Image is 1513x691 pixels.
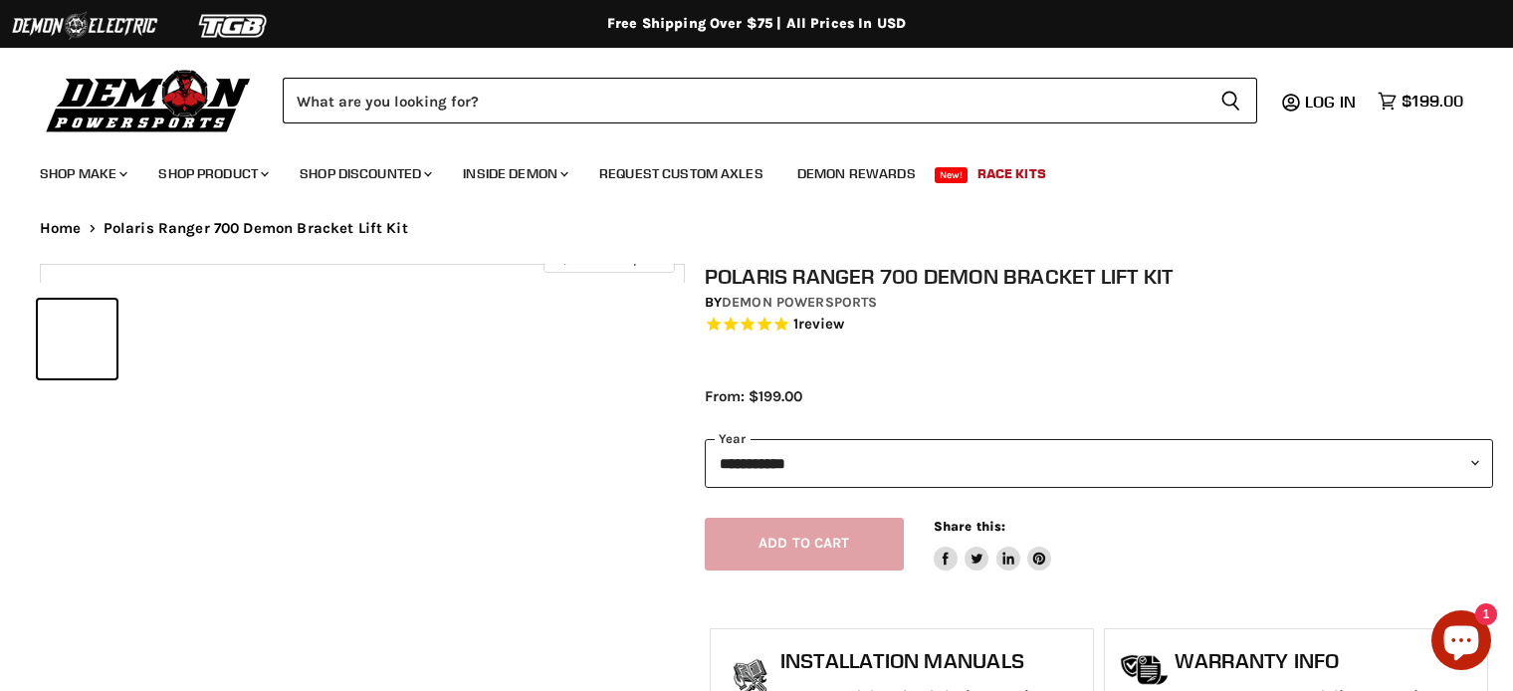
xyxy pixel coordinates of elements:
[705,292,1493,314] div: by
[285,153,444,194] a: Shop Discounted
[793,315,845,333] span: 1 reviews
[1425,610,1497,675] inbox-online-store-chat: Shopify online store chat
[283,78,1257,123] form: Product
[25,145,1458,194] ul: Main menu
[1368,87,1473,115] a: $199.00
[963,153,1061,194] a: Race Kits
[934,518,1052,571] aside: Share this:
[1296,93,1368,111] a: Log in
[283,78,1204,123] input: Search
[25,153,139,194] a: Shop Make
[38,300,116,378] button: IMAGE thumbnail
[780,649,1083,673] h1: Installation Manuals
[1402,92,1463,111] span: $199.00
[1120,654,1170,685] img: warranty-icon.png
[782,153,931,194] a: Demon Rewards
[553,251,664,266] span: Click to expand
[1305,92,1356,112] span: Log in
[798,315,845,333] span: review
[40,220,82,237] a: Home
[1175,649,1477,673] h1: Warranty Info
[448,153,580,194] a: Inside Demon
[159,7,309,45] img: TGB Logo 2
[143,153,281,194] a: Shop Product
[705,387,802,405] span: From: $199.00
[705,439,1493,488] select: year
[705,264,1493,289] h1: Polaris Ranger 700 Demon Bracket Lift Kit
[722,294,877,311] a: Demon Powersports
[584,153,778,194] a: Request Custom Axles
[1204,78,1257,123] button: Search
[935,167,969,183] span: New!
[934,519,1005,534] span: Share this:
[705,315,1493,336] span: Rated 5.0 out of 5 stars 1 reviews
[104,220,408,237] span: Polaris Ranger 700 Demon Bracket Lift Kit
[40,65,258,135] img: Demon Powersports
[10,7,159,45] img: Demon Electric Logo 2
